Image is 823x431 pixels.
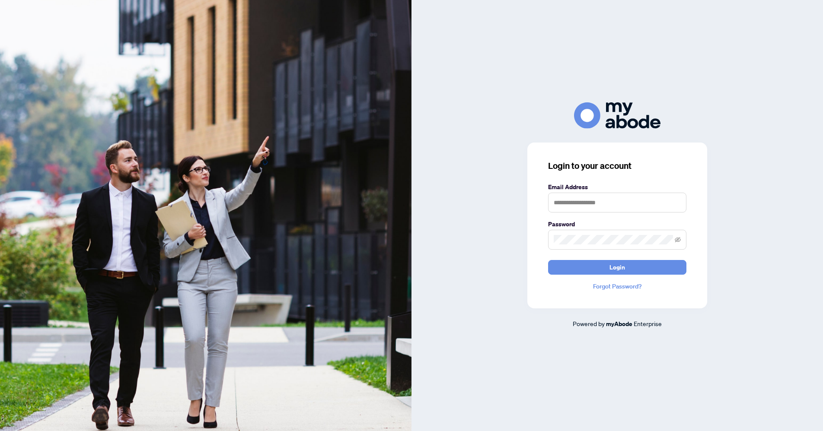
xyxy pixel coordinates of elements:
img: ma-logo [574,102,660,129]
span: eye-invisible [675,237,681,243]
span: Powered by [573,320,605,327]
span: Login [609,260,625,274]
h3: Login to your account [548,160,686,172]
label: Password [548,219,686,229]
a: myAbode [606,319,632,329]
a: Forgot Password? [548,282,686,291]
button: Login [548,260,686,275]
span: Enterprise [634,320,662,327]
label: Email Address [548,182,686,192]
